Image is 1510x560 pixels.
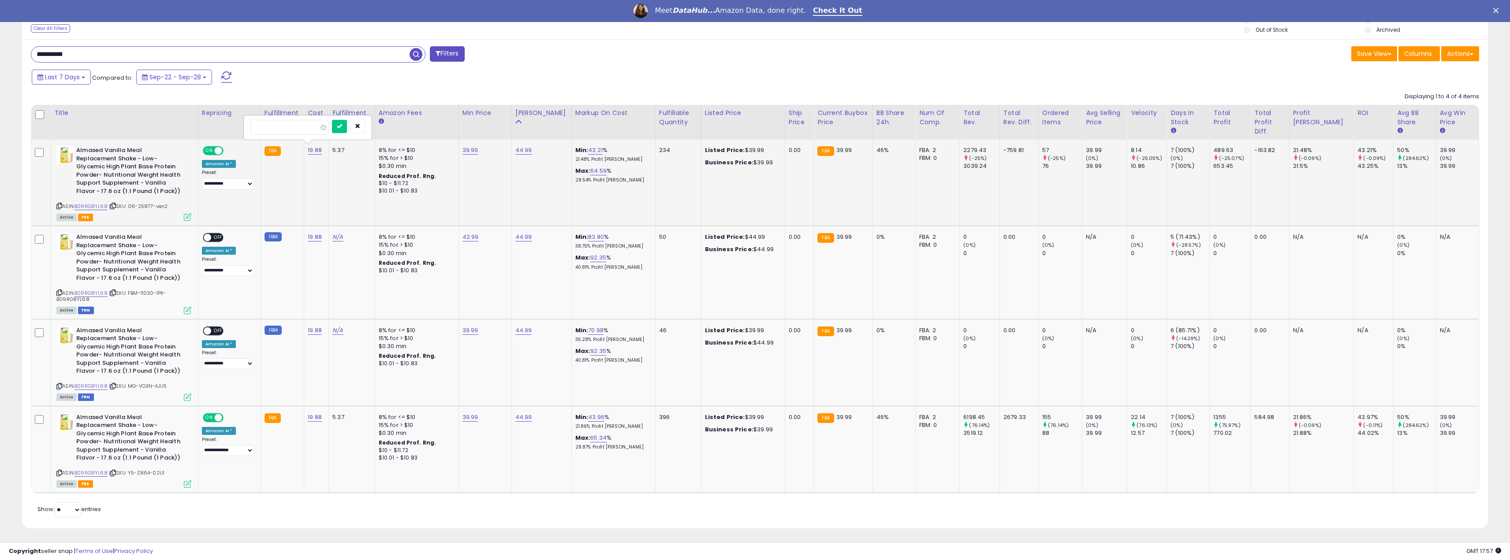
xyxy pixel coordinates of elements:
[1213,335,1226,342] small: (0%)
[575,326,649,343] div: %
[1219,422,1240,429] small: (75.97%)
[705,233,778,241] div: $44.99
[1357,326,1387,334] div: N/A
[379,241,452,249] div: 15% for > $10
[1003,108,1035,127] div: Total Rev. Diff.
[575,337,649,343] p: 35.28% Profit [PERSON_NAME]
[1404,49,1432,58] span: Columns
[1042,335,1055,342] small: (0%)
[1003,413,1032,421] div: 2679.33
[1440,127,1445,135] small: Avg Win Price.
[575,146,649,163] div: %
[1086,155,1098,162] small: (0%)
[109,203,168,210] span: | SKU: 06-25877-ven2
[1131,108,1163,118] div: Velocity
[575,326,589,334] b: Min:
[265,108,300,118] div: Fulfillment
[379,180,452,187] div: $10 - $11.72
[919,413,953,421] div: FBA: 2
[379,352,436,360] b: Reduced Prof. Rng.
[1086,146,1127,154] div: 39.99
[202,108,257,118] div: Repricing
[308,413,322,422] a: 19.88
[575,413,589,421] b: Min:
[265,232,282,241] small: FBM
[1397,233,1435,241] div: 0%
[379,259,436,267] b: Reduced Prof. Rng.
[590,434,607,442] a: 65.34
[1293,413,1354,421] div: 21.86%
[575,108,652,118] div: Markup on Cost
[705,108,781,118] div: Listed Price
[202,247,236,255] div: Amazon AI *
[1131,335,1143,342] small: (0%)
[1171,249,1209,257] div: 7 (100%)
[202,256,254,276] div: Preset:
[813,6,862,16] a: Check It Out
[876,146,909,154] div: 46%
[817,108,869,127] div: Current Buybox Price
[575,357,649,363] p: 40.81% Profit [PERSON_NAME]
[588,233,604,241] a: 83.80
[1397,108,1432,127] div: Avg BB Share
[1299,422,1321,429] small: (-0.09%)
[1398,46,1440,61] button: Columns
[705,159,778,167] div: $39.99
[1256,26,1288,33] label: Out of Stock
[1299,155,1321,162] small: (-0.09%)
[265,326,282,335] small: FBM
[76,326,183,378] b: Almased Vanilla Meal Replacement Shake - Low-Glycemic High Plant Base Protein Powder- Nutritional...
[515,326,532,335] a: 44.99
[149,73,201,82] span: Sep-22 - Sep-28
[1176,335,1200,342] small: (-14.29%)
[705,413,778,421] div: $39.99
[56,413,74,431] img: 41e+f40jalL._SL40_.jpg
[1397,249,1435,257] div: 0%
[919,146,953,154] div: FBA: 2
[1440,108,1475,127] div: Avg Win Price
[963,146,999,154] div: 2279.43
[963,249,999,257] div: 0
[1219,155,1244,162] small: (-25.07%)
[462,233,479,241] a: 42.99
[672,6,715,15] i: DataHub...
[136,70,212,85] button: Sep-22 - Sep-28
[56,146,191,220] div: ASIN:
[1086,162,1127,170] div: 39.99
[222,147,236,155] span: OFF
[379,249,452,257] div: $0.30 min
[109,382,167,389] span: | SKU: MG-VO3N-4JU5
[515,413,532,422] a: 44.99
[789,146,807,154] div: 0.00
[114,547,153,555] a: Privacy Policy
[515,233,532,241] a: 44.99
[588,413,604,422] a: 43.96
[76,233,183,284] b: Almased Vanilla Meal Replacement Shake - Low-Glycemic High Plant Base Protein Powder- Nutritional...
[919,326,953,334] div: FBA: 2
[75,203,108,210] a: B09RG8YL68
[1403,155,1428,162] small: (284.62%)
[705,413,745,421] b: Listed Price:
[963,326,999,334] div: 0
[379,334,452,342] div: 15% for > $10
[379,421,452,429] div: 15% for > $10
[575,347,591,355] b: Max:
[1293,162,1354,170] div: 21.5%
[1086,233,1120,241] div: N/A
[590,253,606,262] a: 92.35
[659,233,694,241] div: 50
[515,146,532,155] a: 44.99
[1397,413,1435,421] div: 50%
[789,233,807,241] div: 0.00
[202,160,236,168] div: Amazon AI *
[308,146,322,155] a: 19.88
[659,326,694,334] div: 46
[379,413,452,421] div: 8% for <= $10
[1357,413,1393,421] div: 43.97%
[515,108,568,118] div: [PERSON_NAME]
[1254,146,1282,154] div: -163.82
[379,162,452,170] div: $0.30 min
[817,233,834,243] small: FBA
[1397,326,1435,334] div: 0%
[75,382,108,390] a: B09RG8YL68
